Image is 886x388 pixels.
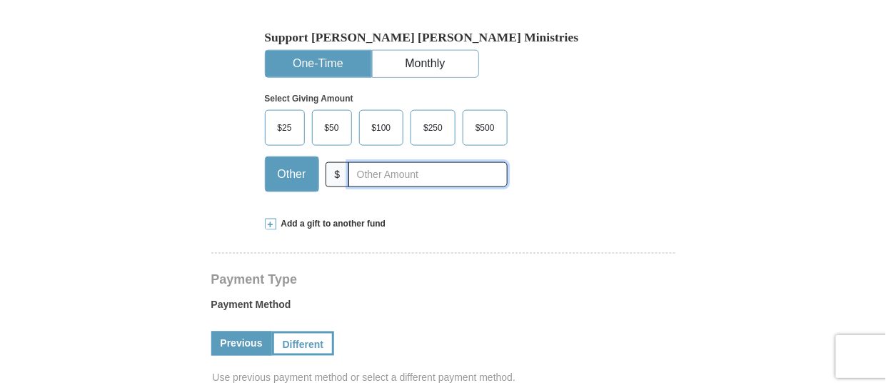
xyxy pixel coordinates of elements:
[272,332,335,356] a: Different
[348,162,507,187] input: Other Amount
[318,117,346,139] span: $50
[211,274,675,286] h4: Payment Type
[326,162,350,187] span: $
[265,94,353,104] strong: Select Giving Amount
[365,117,398,139] span: $100
[266,51,371,77] button: One-Time
[271,164,313,185] span: Other
[373,51,478,77] button: Monthly
[271,117,299,139] span: $25
[276,218,386,230] span: Add a gift to another fund
[468,117,502,139] span: $500
[211,332,272,356] a: Previous
[265,30,622,45] h5: Support [PERSON_NAME] [PERSON_NAME] Ministries
[213,371,677,385] span: Use previous payment method or select a different payment method.
[416,117,450,139] span: $250
[211,298,675,319] label: Payment Method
